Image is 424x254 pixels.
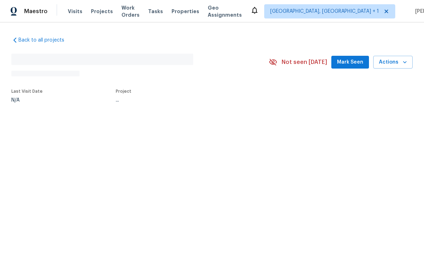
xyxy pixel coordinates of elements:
span: Last Visit Date [11,89,43,93]
span: [GEOGRAPHIC_DATA], [GEOGRAPHIC_DATA] + 1 [270,8,379,15]
a: Back to all projects [11,37,80,44]
span: Actions [379,58,407,67]
button: Mark Seen [331,56,369,69]
div: N/A [11,98,43,103]
span: Visits [68,8,82,15]
span: Not seen [DATE] [282,59,327,66]
button: Actions [373,56,413,69]
span: Project [116,89,131,93]
span: Work Orders [121,4,140,18]
span: Maestro [24,8,48,15]
div: ... [116,98,252,103]
span: Geo Assignments [208,4,242,18]
span: Projects [91,8,113,15]
span: Tasks [148,9,163,14]
span: Properties [172,8,199,15]
span: Mark Seen [337,58,363,67]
